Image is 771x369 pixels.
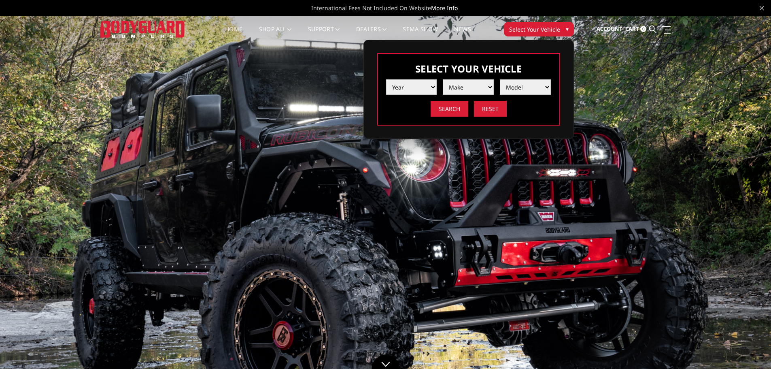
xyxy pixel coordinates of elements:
a: SEMA Show [403,26,438,42]
a: More Info [431,4,458,12]
button: 1 of 5 [734,203,742,215]
a: Dealers [356,26,387,42]
h3: Select Your Vehicle [386,62,551,75]
a: Home [225,26,242,42]
a: Support [308,26,340,42]
button: 4 of 5 [734,241,742,254]
span: Account [597,25,622,32]
a: Click to Down [372,355,400,369]
span: 0 [640,26,646,32]
button: Select Your Vehicle [504,22,574,36]
button: 2 of 5 [734,215,742,228]
span: Select Your Vehicle [509,25,560,34]
a: Cart 0 [625,18,646,40]
select: Please select the value from list. [443,79,494,95]
input: Search [431,101,468,117]
span: Cart [625,25,639,32]
img: BODYGUARD BUMPERS [100,21,185,37]
a: shop all [259,26,292,42]
span: ▾ [566,25,569,33]
select: Please select the value from list. [386,79,437,95]
button: 5 of 5 [734,254,742,267]
a: News [454,26,471,42]
a: Account [597,18,622,40]
input: Reset [474,101,507,117]
button: 3 of 5 [734,228,742,241]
